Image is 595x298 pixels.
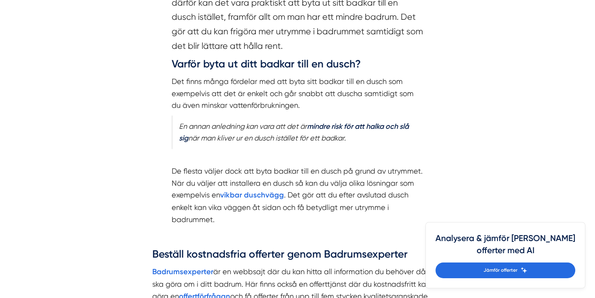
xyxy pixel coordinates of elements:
[220,191,284,199] a: vikbar duschvägg
[484,267,517,274] span: Jämför offerter
[172,76,424,111] p: Det finns många fördelar med att byta sitt badkar till en dusch som exempelvis att det är enkelt ...
[179,122,409,143] strong: mindre risk för att halka och slå sig
[172,57,424,76] h3: Varför byta ut ditt badkar till en dusch?
[152,267,213,276] a: Badrumsexperter
[172,153,424,225] p: De flesta väljer dock att byta badkar till en dusch på grund av utrymmet. När du väljer att insta...
[435,262,575,278] a: Jämför offerter
[435,232,575,262] h4: Analysera & jämför [PERSON_NAME] offerter med AI
[152,247,443,266] h3: Beställ kostnadsfria offerter genom Badrumsexperter
[172,115,424,149] blockquote: En annan anledning kan vara att det är när man kliver ur en dusch istället för ett badkar.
